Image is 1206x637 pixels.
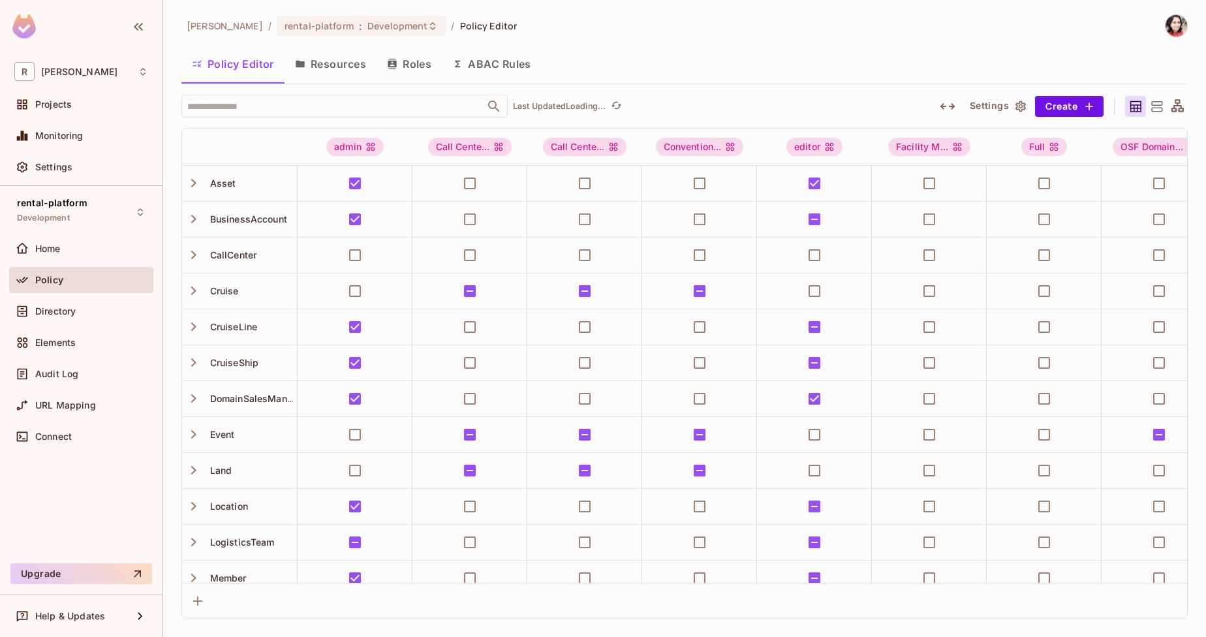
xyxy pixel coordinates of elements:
div: Call Cente... [543,138,627,156]
span: Home [35,243,61,254]
span: LogisticsTeam [205,536,275,548]
span: Connect [35,431,72,442]
li: / [451,20,454,32]
span: Development [367,20,427,32]
span: Policy [35,275,63,285]
div: Convention... [656,138,744,156]
li: / [268,20,271,32]
span: rental-platform [17,198,87,208]
button: Create [1035,96,1104,117]
span: Development [17,213,70,223]
span: Member [205,572,247,583]
button: Open [485,97,503,116]
span: rental-platform [285,20,354,32]
span: Elements [35,337,76,348]
span: R [14,62,35,81]
button: Resources [285,48,377,80]
span: Facility Manager [888,138,970,156]
button: Settings [965,96,1030,117]
span: CallCenter [205,249,257,260]
button: Policy Editor [181,48,285,80]
span: OSF Domain Sales Manager [1113,138,1205,156]
span: Call Center Manager [428,138,512,156]
span: URL Mapping [35,400,96,411]
span: Projects [35,99,72,110]
div: Call Cente... [428,138,512,156]
span: DomainSalesManager [205,393,307,404]
button: Upgrade [10,563,152,584]
span: : [358,21,363,31]
button: ABAC Rules [442,48,542,80]
div: editor [786,138,843,156]
span: Settings [35,162,72,172]
span: Convention Manager [656,138,744,156]
button: Roles [377,48,442,80]
div: Facility M... [888,138,970,156]
p: Last Updated Loading... [513,101,606,112]
span: Workspace: roy-poc [41,67,117,77]
span: Asset [205,178,236,189]
span: Help & Updates [35,611,105,621]
span: refresh [611,100,622,113]
span: Cruise [205,285,239,296]
span: CruiseLine [205,321,258,332]
div: admin [326,138,384,156]
span: Directory [35,306,76,317]
button: refresh [608,99,624,114]
span: Location [205,501,248,512]
span: the active workspace [187,20,263,32]
span: Event [205,429,235,440]
span: Audit Log [35,369,78,379]
div: Full [1021,138,1068,156]
span: BusinessAccount [205,213,287,225]
img: SReyMgAAAABJRU5ErkJggg== [12,14,36,39]
span: Click to refresh data [606,99,624,114]
div: OSF Domain... [1113,138,1205,156]
span: Call Center Supervisor [543,138,627,156]
span: Policy Editor [460,20,518,32]
img: PARVATHY N NAIR [1166,15,1187,37]
span: CruiseShip [205,357,259,368]
span: Land [205,465,232,476]
span: Monitoring [35,131,84,141]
